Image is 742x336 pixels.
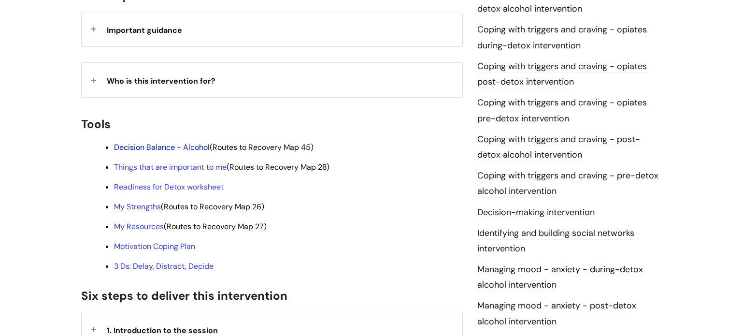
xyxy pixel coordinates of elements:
a: 3 Ds: Delay, Distract, Decide [114,261,214,271]
span: (Routes to Recovery Map 26) [114,202,264,212]
a: My Resources [114,221,164,232]
a: Readiness for Detox worksheet [114,182,224,192]
a: Coping with triggers and craving - opiates pre-detox intervention [477,97,647,125]
a: Coping with triggers and craving - opiates during-detox intervention [477,24,647,52]
a: My Strengths [114,202,161,212]
a: Identifying and building social networks intervention [477,227,634,255]
a: Decision Balance - Alcohol [114,142,210,152]
span: (Routes to Recovery Map 45) [114,142,314,152]
a: Decision-making intervention [477,206,595,219]
span: Important guidance [107,25,182,35]
a: Coping with triggers and craving - post-detox alcohol intervention [477,133,640,161]
a: Coping with triggers and craving - pre-detox alcohol intervention [477,170,658,198]
a: Coping with triggers and craving - opiates post-detox intervention [477,60,647,88]
span: (Routes to Recovery Map 27) [114,221,267,232]
span: (Routes to Recovery Map 28) [114,162,329,172]
span: Six steps to deliver this intervention [81,288,287,303]
a: Managing mood - anxiety - during-detox alcohol intervention [477,263,643,292]
span: Who is this intervention for? [107,76,215,86]
a: Things that are important to me [114,162,227,172]
span: Tools [81,117,111,131]
a: Motivation Coping Plan [114,241,195,251]
span: 1. Introduction to the session [107,325,218,336]
a: Managing mood - anxiety - post-detox alcohol intervention [477,300,636,328]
